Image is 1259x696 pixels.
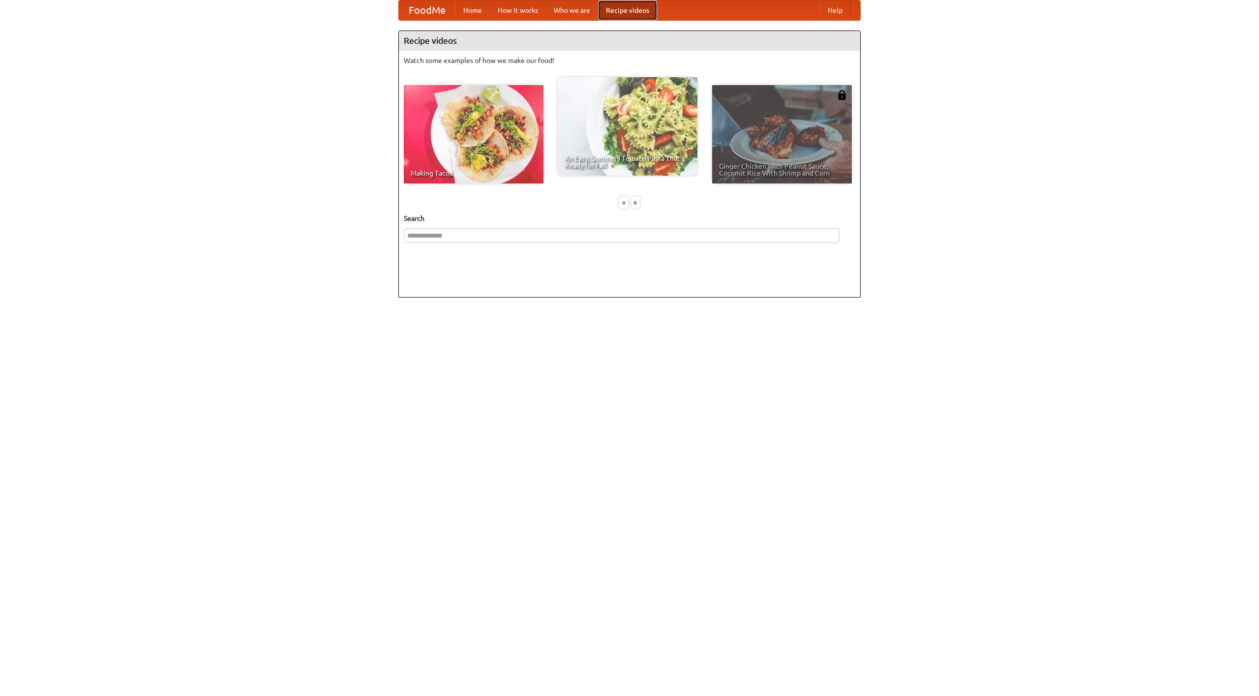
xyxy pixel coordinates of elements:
div: « [619,196,628,209]
img: 483408.png [837,90,847,100]
a: Recipe videos [598,0,657,20]
a: Making Tacos [404,85,543,183]
a: How it works [490,0,546,20]
a: Help [820,0,850,20]
p: Watch some examples of how we make our food! [404,56,855,65]
span: An Easy, Summery Tomato Pasta That's Ready for Fall [565,155,690,169]
a: FoodMe [399,0,455,20]
a: An Easy, Summery Tomato Pasta That's Ready for Fall [558,77,697,176]
h5: Search [404,213,855,223]
h4: Recipe videos [399,31,860,51]
a: Who we are [546,0,598,20]
span: Making Tacos [411,170,537,177]
a: Home [455,0,490,20]
div: » [631,196,640,209]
